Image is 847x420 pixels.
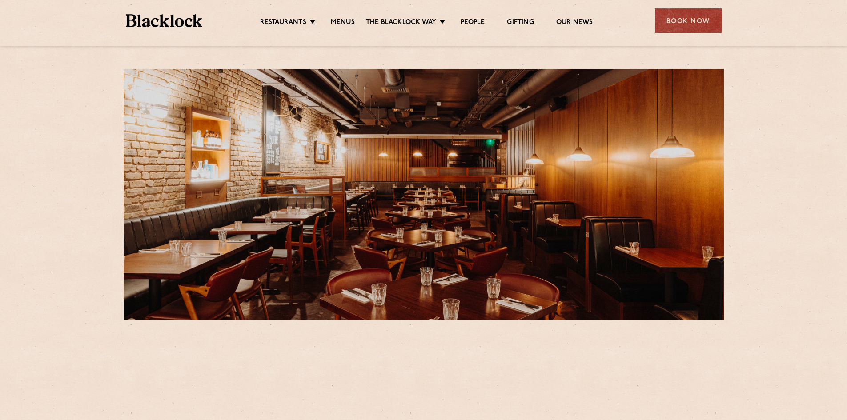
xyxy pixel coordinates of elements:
[655,8,722,33] div: Book Now
[461,18,485,28] a: People
[556,18,593,28] a: Our News
[507,18,534,28] a: Gifting
[331,18,355,28] a: Menus
[126,14,203,27] img: BL_Textured_Logo-footer-cropped.svg
[260,18,306,28] a: Restaurants
[366,18,436,28] a: The Blacklock Way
